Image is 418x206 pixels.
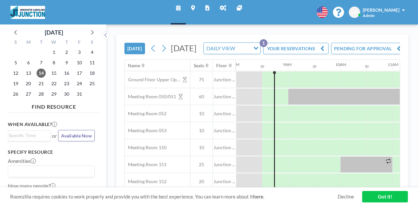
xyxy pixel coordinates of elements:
a: here. [253,194,264,199]
span: Saturday, October 25, 2025 [88,79,97,88]
button: Available Now [58,130,95,141]
span: Saturday, October 18, 2025 [88,69,97,78]
span: Meeting Room 150 [125,145,167,151]
span: Friday, October 3, 2025 [75,48,84,57]
span: Thursday, October 2, 2025 [62,48,71,57]
span: 60 [190,94,213,100]
a: Got it! [362,191,408,202]
a: Decline [338,194,354,200]
span: Wednesday, October 15, 2025 [49,69,58,78]
span: 10 [190,145,213,151]
span: Monday, October 13, 2025 [24,69,33,78]
span: Wednesday, October 22, 2025 [49,79,58,88]
span: Friday, October 17, 2025 [75,69,84,78]
span: 20 [190,179,213,184]
span: Wednesday, October 1, 2025 [49,48,58,57]
div: Search for option [8,131,50,140]
div: 11AM [388,62,398,67]
span: Ground Floor Upper Open Area [125,77,180,83]
span: Monday, October 6, 2025 [24,58,33,67]
span: Thursday, October 23, 2025 [62,79,71,88]
span: [DATE] [171,43,197,53]
div: 30 [365,64,369,69]
div: Floor [216,63,227,69]
div: S [9,39,22,47]
input: Search for option [9,167,91,176]
div: T [60,39,73,47]
div: Search for option [204,43,260,54]
span: 25 [190,162,213,167]
span: Sunday, October 26, 2025 [11,89,20,99]
h3: Specify resource [8,149,95,155]
span: Junction ... [213,94,236,100]
span: Tuesday, October 14, 2025 [37,69,46,78]
span: Tuesday, October 21, 2025 [37,79,46,88]
div: S [86,39,98,47]
span: Wednesday, October 29, 2025 [49,89,58,99]
img: organization-logo [10,6,45,19]
input: Search for option [9,132,47,139]
span: Junction ... [213,77,236,83]
p: 1 [260,39,267,47]
label: Amenities [8,158,36,164]
span: [PERSON_NAME] [363,7,399,13]
span: Saturday, October 4, 2025 [88,48,97,57]
span: KP [351,9,358,15]
span: 10 [190,128,213,134]
span: Junction ... [213,162,236,167]
span: Thursday, October 9, 2025 [62,58,71,67]
button: PENDING FOR APPROVAL [331,43,404,54]
span: Friday, October 10, 2025 [75,58,84,67]
span: Sunday, October 12, 2025 [11,69,20,78]
span: Wednesday, October 8, 2025 [49,58,58,67]
div: 30 [260,64,264,69]
span: or [52,133,57,139]
span: 10 [190,111,213,117]
span: Available Now [61,133,92,138]
span: Monday, October 20, 2025 [24,79,33,88]
div: 9AM [283,62,292,67]
input: Search for option [237,44,249,53]
div: W [48,39,60,47]
span: Monday, October 27, 2025 [24,89,33,99]
span: Friday, October 31, 2025 [75,89,84,99]
div: [DATE] [45,28,63,37]
span: Admin [363,13,375,18]
div: F [73,39,86,47]
span: Junction ... [213,128,236,134]
span: Meeting Room 152 [125,179,167,184]
span: Meeting Room 053 [125,128,167,134]
span: Roomzilla requires cookies to work properly and provide you with the best experience. You can lea... [10,194,338,200]
div: T [35,39,48,47]
label: How many people? [8,182,56,189]
span: 75 [190,77,213,83]
div: 10AM [335,62,346,67]
button: [DATE] [124,43,145,54]
span: Tuesday, October 7, 2025 [37,58,46,67]
span: Friday, October 24, 2025 [75,79,84,88]
div: Search for option [8,166,94,177]
span: Junction ... [213,145,236,151]
span: Meeting Room 050/051 [125,94,176,100]
span: Thursday, October 30, 2025 [62,89,71,99]
span: Tuesday, October 28, 2025 [37,89,46,99]
div: Name [128,63,140,69]
div: M [22,39,35,47]
span: Junction ... [213,111,236,117]
span: Meeting Room 151 [125,162,167,167]
span: DAILY VIEW [205,44,236,53]
div: 30 [313,64,316,69]
span: Sunday, October 5, 2025 [11,58,20,67]
h4: FIND RESOURCE [8,101,100,110]
span: Meeting Room 052 [125,111,167,117]
div: Seats [194,63,204,69]
span: Thursday, October 16, 2025 [62,69,71,78]
span: Junction ... [213,179,236,184]
span: Sunday, October 19, 2025 [11,79,20,88]
button: YOUR RESERVATIONS1 [263,43,329,54]
span: Saturday, October 11, 2025 [88,58,97,67]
